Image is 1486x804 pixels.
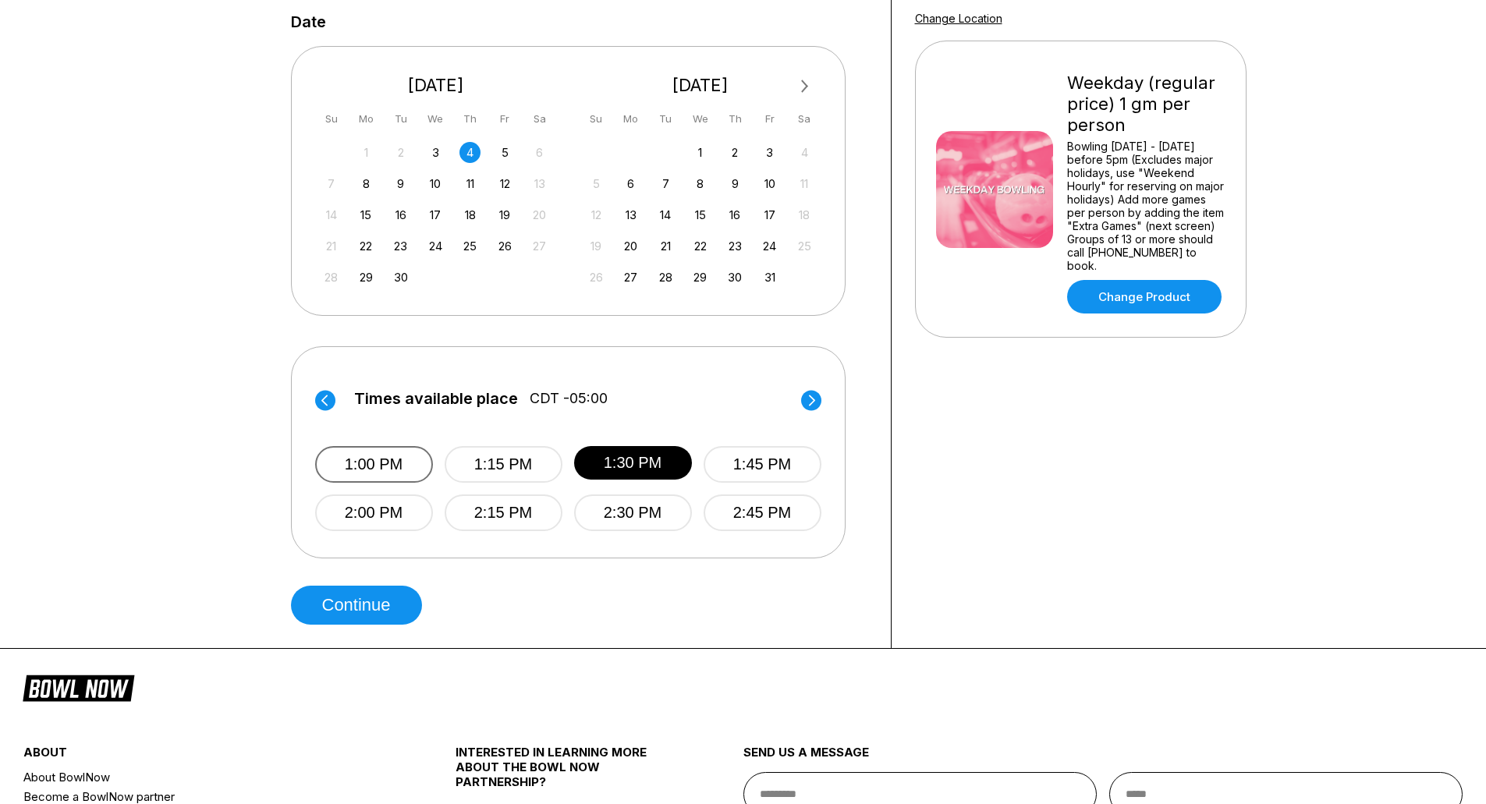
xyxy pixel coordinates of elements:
div: Not available Saturday, September 20th, 2025 [529,204,550,225]
div: Choose Thursday, October 16th, 2025 [725,204,746,225]
div: Tu [655,108,676,129]
div: Th [725,108,746,129]
span: Times available place [354,390,518,407]
div: Not available Sunday, October 5th, 2025 [586,173,607,194]
div: Choose Wednesday, September 17th, 2025 [425,204,446,225]
div: Sa [529,108,550,129]
div: Choose Thursday, October 2nd, 2025 [725,142,746,163]
div: Choose Tuesday, October 28th, 2025 [655,267,676,288]
div: Choose Monday, September 22nd, 2025 [356,236,377,257]
button: Next Month [793,74,817,99]
button: 2:15 PM [445,494,562,531]
div: Not available Saturday, October 25th, 2025 [794,236,815,257]
div: Not available Tuesday, September 2nd, 2025 [390,142,411,163]
div: Choose Thursday, October 30th, 2025 [725,267,746,288]
div: Choose Friday, September 26th, 2025 [495,236,516,257]
div: Not available Saturday, October 18th, 2025 [794,204,815,225]
div: Choose Friday, September 19th, 2025 [495,204,516,225]
div: Choose Thursday, September 18th, 2025 [459,204,481,225]
div: Choose Wednesday, October 8th, 2025 [690,173,711,194]
a: Change Product [1067,280,1222,313]
div: Not available Saturday, October 11th, 2025 [794,173,815,194]
div: Not available Saturday, September 6th, 2025 [529,142,550,163]
div: Not available Sunday, September 21st, 2025 [321,236,342,257]
button: 1:15 PM [445,446,562,483]
div: Choose Tuesday, September 23rd, 2025 [390,236,411,257]
div: Not available Sunday, October 12th, 2025 [586,204,607,225]
div: send us a message [743,745,1463,772]
div: Choose Tuesday, September 16th, 2025 [390,204,411,225]
div: Choose Wednesday, October 1st, 2025 [690,142,711,163]
button: 2:30 PM [574,494,692,531]
div: We [690,108,711,129]
div: Not available Sunday, September 14th, 2025 [321,204,342,225]
div: Choose Tuesday, September 9th, 2025 [390,173,411,194]
div: We [425,108,446,129]
div: about [23,745,383,767]
div: INTERESTED IN LEARNING MORE ABOUT THE BOWL NOW PARTNERSHIP? [456,745,672,802]
div: Choose Thursday, October 9th, 2025 [725,173,746,194]
div: Mo [356,108,377,129]
div: [DATE] [580,75,821,96]
div: Not available Saturday, September 27th, 2025 [529,236,550,257]
div: Choose Monday, October 27th, 2025 [620,267,641,288]
div: [DATE] [315,75,557,96]
div: Choose Monday, October 13th, 2025 [620,204,641,225]
button: 1:30 PM [574,446,692,480]
div: Fr [495,108,516,129]
button: Continue [291,586,422,625]
div: Choose Monday, September 8th, 2025 [356,173,377,194]
div: Weekday (regular price) 1 gm per person [1067,73,1225,136]
div: Mo [620,108,641,129]
div: Not available Saturday, October 4th, 2025 [794,142,815,163]
button: 2:45 PM [704,494,821,531]
div: Choose Tuesday, October 7th, 2025 [655,173,676,194]
div: Choose Wednesday, October 15th, 2025 [690,204,711,225]
div: Su [586,108,607,129]
button: 1:45 PM [704,446,821,483]
div: Tu [390,108,411,129]
span: CDT -05:00 [530,390,608,407]
label: Date [291,13,326,30]
div: Not available Sunday, September 28th, 2025 [321,267,342,288]
div: Choose Wednesday, September 3rd, 2025 [425,142,446,163]
div: Fr [759,108,780,129]
div: Choose Monday, October 6th, 2025 [620,173,641,194]
div: Choose Wednesday, October 22nd, 2025 [690,236,711,257]
a: About BowlNow [23,767,383,787]
div: Choose Friday, September 5th, 2025 [495,142,516,163]
div: Th [459,108,481,129]
div: Choose Tuesday, October 21st, 2025 [655,236,676,257]
div: Choose Wednesday, October 29th, 2025 [690,267,711,288]
div: Choose Thursday, September 11th, 2025 [459,173,481,194]
div: Not available Sunday, September 7th, 2025 [321,173,342,194]
button: 2:00 PM [315,494,433,531]
div: Sa [794,108,815,129]
div: Choose Friday, October 31st, 2025 [759,267,780,288]
div: Choose Thursday, October 23rd, 2025 [725,236,746,257]
div: month 2025-09 [319,140,553,288]
div: Not available Sunday, October 19th, 2025 [586,236,607,257]
div: Choose Friday, October 3rd, 2025 [759,142,780,163]
div: Choose Thursday, September 25th, 2025 [459,236,481,257]
div: Choose Wednesday, September 24th, 2025 [425,236,446,257]
div: Choose Monday, September 15th, 2025 [356,204,377,225]
div: month 2025-10 [583,140,817,288]
button: 1:00 PM [315,446,433,483]
div: Bowling [DATE] - [DATE] before 5pm (Excludes major holidays, use "Weekend Hourly" for reserving o... [1067,140,1225,272]
div: Not available Saturday, September 13th, 2025 [529,173,550,194]
img: Weekday (regular price) 1 gm per person [936,131,1053,248]
div: Choose Monday, September 29th, 2025 [356,267,377,288]
div: Choose Friday, September 12th, 2025 [495,173,516,194]
a: Change Location [915,12,1002,25]
div: Not available Monday, September 1st, 2025 [356,142,377,163]
div: Choose Tuesday, October 14th, 2025 [655,204,676,225]
div: Choose Monday, October 20th, 2025 [620,236,641,257]
div: Choose Wednesday, September 10th, 2025 [425,173,446,194]
div: Choose Thursday, September 4th, 2025 [459,142,481,163]
div: Choose Tuesday, September 30th, 2025 [390,267,411,288]
div: Choose Friday, October 10th, 2025 [759,173,780,194]
div: Choose Friday, October 17th, 2025 [759,204,780,225]
div: Choose Friday, October 24th, 2025 [759,236,780,257]
div: Not available Sunday, October 26th, 2025 [586,267,607,288]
